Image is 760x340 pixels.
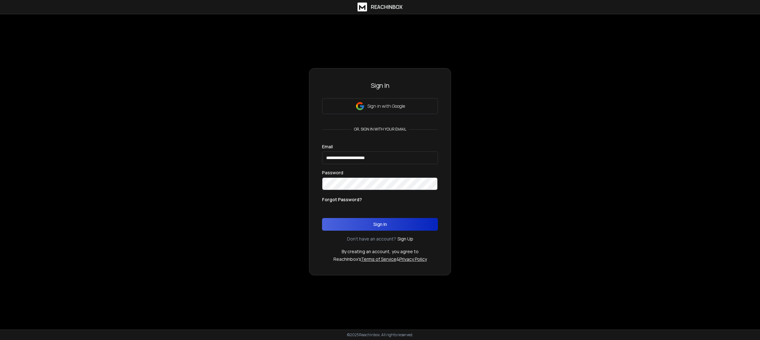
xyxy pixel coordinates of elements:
[322,196,362,203] p: Forgot Password?
[399,256,427,262] a: Privacy Policy
[361,256,396,262] a: Terms of Service
[351,127,409,132] p: or, sign in with your email
[342,248,419,255] p: By creating an account, you agree to
[371,3,402,11] h1: ReachInbox
[322,170,343,175] label: Password
[367,103,405,109] p: Sign in with Google
[358,3,367,11] img: logo
[347,236,396,242] p: Don't have an account?
[322,81,438,90] h3: Sign In
[358,3,402,11] a: ReachInbox
[322,218,438,231] button: Sign In
[397,236,413,242] a: Sign Up
[322,98,438,114] button: Sign in with Google
[322,144,333,149] label: Email
[347,332,413,337] p: © 2025 Reachinbox. All rights reserved.
[333,256,427,262] p: ReachInbox's &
